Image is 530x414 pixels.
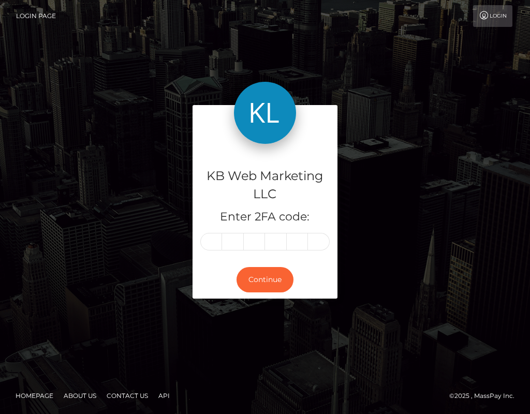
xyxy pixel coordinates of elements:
a: Login Page [16,5,56,27]
img: KB Web Marketing LLC [234,82,296,144]
h4: KB Web Marketing LLC [200,167,330,203]
button: Continue [237,267,293,292]
a: Contact Us [102,388,152,404]
div: © 2025 , MassPay Inc. [449,390,522,402]
a: Login [473,5,512,27]
h5: Enter 2FA code: [200,209,330,225]
a: API [154,388,174,404]
a: Homepage [11,388,57,404]
a: About Us [60,388,100,404]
